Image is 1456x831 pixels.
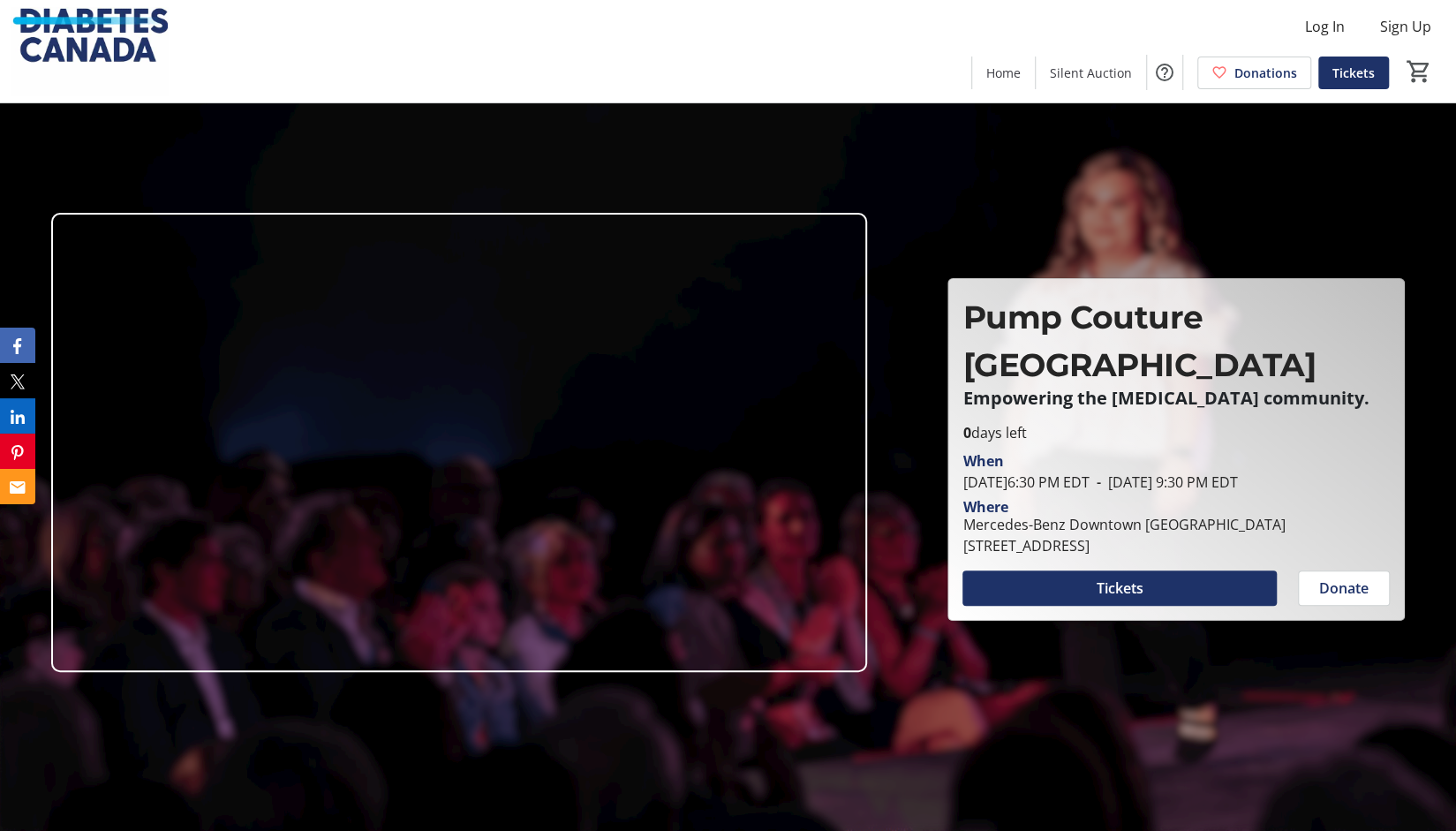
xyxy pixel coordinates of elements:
[962,472,1089,492] span: [DATE] 6:30 PM EDT
[1298,570,1390,606] button: Donate
[962,535,1285,556] div: [STREET_ADDRESS]
[1050,64,1132,82] span: Silent Auction
[1366,12,1445,41] button: Sign Up
[11,7,168,95] img: Diabetes Canada's Logo
[1089,472,1107,492] span: -
[1089,472,1237,492] span: [DATE] 9:30 PM EDT
[1291,12,1359,41] button: Log In
[1197,57,1311,89] a: Donations
[972,57,1035,89] a: Home
[986,64,1021,82] span: Home
[1036,57,1146,89] a: Silent Auction
[1332,64,1375,82] span: Tickets
[962,570,1277,606] button: Tickets
[962,500,1007,514] div: Where
[962,514,1285,535] div: Mercedes-Benz Downtown [GEOGRAPHIC_DATA]
[1147,55,1182,90] button: Help
[1097,578,1143,599] span: Tickets
[1318,57,1389,89] a: Tickets
[1305,16,1345,37] span: Log In
[962,422,1390,443] p: days left
[962,298,1316,384] span: Pump Couture [GEOGRAPHIC_DATA]
[962,450,1003,472] div: When
[1319,578,1369,599] span: Donate
[962,389,1390,408] p: Empowering the [MEDICAL_DATA] community.
[1234,64,1297,82] span: Donations
[51,213,867,672] img: Campaign CTA Media Photo
[962,423,970,442] span: 0
[1380,16,1431,37] span: Sign Up
[1403,56,1435,87] button: Cart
